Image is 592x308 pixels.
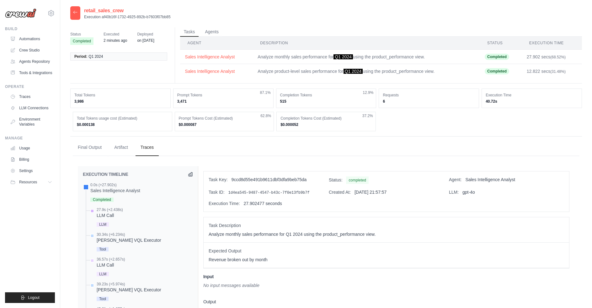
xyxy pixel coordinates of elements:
dd: 6 [383,99,475,104]
div: 27.9s (+2.438s) [97,207,123,212]
span: 1d4ea545-9487-4547-b43c-7f0e13fb9b7f [228,191,309,195]
span: Task Description [209,222,564,229]
a: Usage [8,143,55,153]
span: (31.48%) [550,69,566,74]
span: Q1 2024 [344,69,363,74]
button: Traces [136,139,159,156]
span: LLM [97,222,109,227]
td: Analyze product-level sales performance for using the product_performance view. [253,64,480,78]
img: Logo [5,8,36,18]
div: Manage [5,136,55,141]
dd: 3,471 [177,99,269,104]
span: Completed [485,54,509,60]
td: 12.822 secs [522,64,582,78]
a: Automations [8,34,55,44]
td: Analyze monthly sales performance for using the product_performance view. [253,50,480,64]
span: (68.52%) [550,55,566,59]
span: Q1 2024 [88,54,103,59]
span: LLM: [449,190,459,195]
button: Final Output [73,139,107,156]
iframe: Chat Widget [561,278,592,308]
button: Artifact [109,139,133,156]
dt: Total Tokens [74,93,167,98]
button: Agents [201,27,222,37]
button: Tasks [180,27,199,37]
span: 12.9% [363,90,373,95]
span: Resources [19,180,37,185]
p: Analyze monthly sales performance for Q1 2024 using the product_performance view. [209,231,564,237]
span: Created At: [329,190,351,195]
a: Crew Studio [8,45,55,55]
span: Q1 2024 [333,54,353,59]
span: Period: [74,54,87,59]
a: Settings [8,166,55,176]
span: Tool [97,297,109,301]
p: Revenue broken out by month [209,257,564,263]
dt: Completion Tokens [280,93,372,98]
div: Build [5,26,55,31]
span: Task Key: [209,177,228,182]
td: 27.902 secs [522,50,582,64]
a: Traces [8,92,55,102]
h3: Output [203,299,569,305]
span: Completed [90,197,114,202]
span: Execution Time: [209,201,240,206]
button: Resources [8,177,55,187]
span: Completed [485,68,509,74]
span: [DATE] 21:57:57 [355,190,387,195]
span: completed [346,176,368,184]
div: Sales Intelligence Analyst [90,187,140,194]
div: 0.0s (+27.902s) [90,182,140,187]
p: Execution af40b16f-1732-4925-892b-b7603f07bb85 [84,14,171,19]
th: Status [480,37,522,50]
dd: $0.000052 [280,122,372,127]
dt: Completion Tokens Cost (Estimated) [280,116,372,121]
th: Description [253,37,480,50]
dd: 515 [280,99,372,104]
dd: 40.72s [486,99,578,104]
span: Agent: [449,177,461,182]
div: [PERSON_NAME] VQL Executor [97,237,161,243]
dd: 3,986 [74,99,167,104]
span: 37.2% [362,113,373,118]
a: LLM Connections [8,103,55,113]
a: Billing [8,154,55,165]
span: 62.8% [260,113,271,118]
div: 36.57s (+2.657s) [97,257,125,262]
span: Deployed [137,31,154,37]
a: Tools & Integrations [8,68,55,78]
a: Agents Repository [8,57,55,67]
span: Completed [70,37,93,45]
dt: Prompt Tokens [177,93,269,98]
button: Sales Intelligence Analyst [185,68,248,74]
span: Task ID: [209,190,225,195]
h2: EXECUTION TIMELINE [83,171,128,177]
div: Operate [5,84,55,89]
div: LLM Call [97,212,123,219]
div: 39.23s (+5.974s) [97,282,161,287]
time: September 28, 2025 at 21:55 MDT [137,38,154,43]
a: Environment Variables [8,114,55,129]
div: No input messages available [203,282,569,289]
span: Executed [104,31,127,37]
dt: Total Tokens usage cost (Estimated) [77,116,168,121]
h2: retail_sales_crew [84,7,171,14]
button: Sales Intelligence Analyst [185,54,248,60]
th: Agent [180,37,253,50]
span: gpt-4o [462,190,475,195]
span: Expected Output [209,248,564,254]
time: October 6, 2025 at 15:57 MDT [104,38,127,43]
dd: $0.000138 [77,122,168,127]
span: 9ccd8d55e491b9611dbf3dfa9beb75da [232,177,307,182]
button: Logout [5,292,55,303]
span: 27.902477 seconds [244,201,282,206]
div: LLM Call [97,262,125,268]
span: Status [70,31,93,37]
dd: $0.000087 [179,122,270,127]
dt: Requests [383,93,475,98]
span: Logout [28,295,40,300]
h3: Input [203,273,569,280]
span: Status: [329,177,343,182]
dt: Execution Time [486,93,578,98]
